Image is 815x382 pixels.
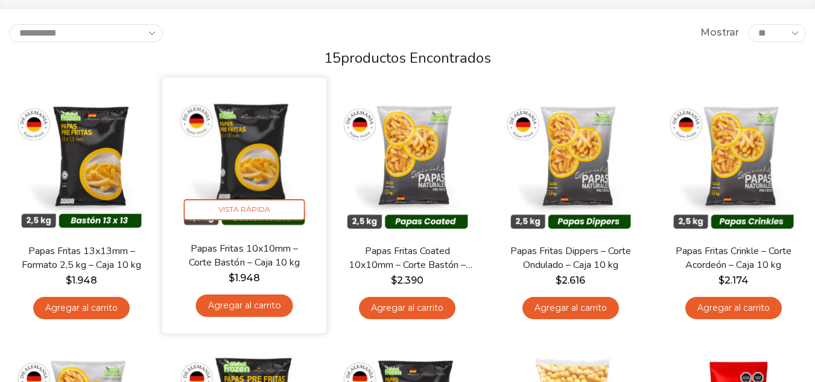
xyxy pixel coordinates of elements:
[718,275,725,286] span: $
[196,294,293,317] a: Agregar al carrito: “Papas Fritas 10x10mm - Corte Bastón - Caja 10 kg”
[324,48,341,68] span: 15
[229,272,235,284] span: $
[556,275,585,286] bdi: 2.616
[391,275,423,286] bdi: 2.390
[66,275,97,286] bdi: 1.948
[66,275,72,286] span: $
[685,297,782,319] a: Agregar al carrito: “Papas Fritas Crinkle - Corte Acordeón - Caja 10 kg”
[342,244,472,272] a: Papas Fritas Coated 10x10mm – Corte Bastón – Caja 10 kg
[184,199,305,220] span: Vista Rápida
[668,244,799,272] a: Papas Fritas Crinkle – Corte Acordeón – Caja 10 kg
[33,297,130,319] a: Agregar al carrito: “Papas Fritas 13x13mm - Formato 2,5 kg - Caja 10 kg”
[229,272,260,284] bdi: 1.948
[9,24,163,42] select: Pedido de la tienda
[359,297,455,319] a: Agregar al carrito: “Papas Fritas Coated 10x10mm - Corte Bastón - Caja 10 kg”
[506,244,636,272] a: Papas Fritas Dippers – Corte Ondulado – Caja 10 kg
[179,242,310,270] a: Papas Fritas 10x10mm – Corte Bastón – Caja 10 kg
[16,244,147,272] a: Papas Fritas 13x13mm – Formato 2,5 kg – Caja 10 kg
[341,48,491,68] span: productos encontrados
[700,26,739,40] span: Mostrar
[718,275,749,286] bdi: 2.174
[556,275,562,286] span: $
[522,297,619,319] a: Agregar al carrito: “Papas Fritas Dippers - Corte Ondulado - Caja 10 kg”
[391,275,397,286] span: $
